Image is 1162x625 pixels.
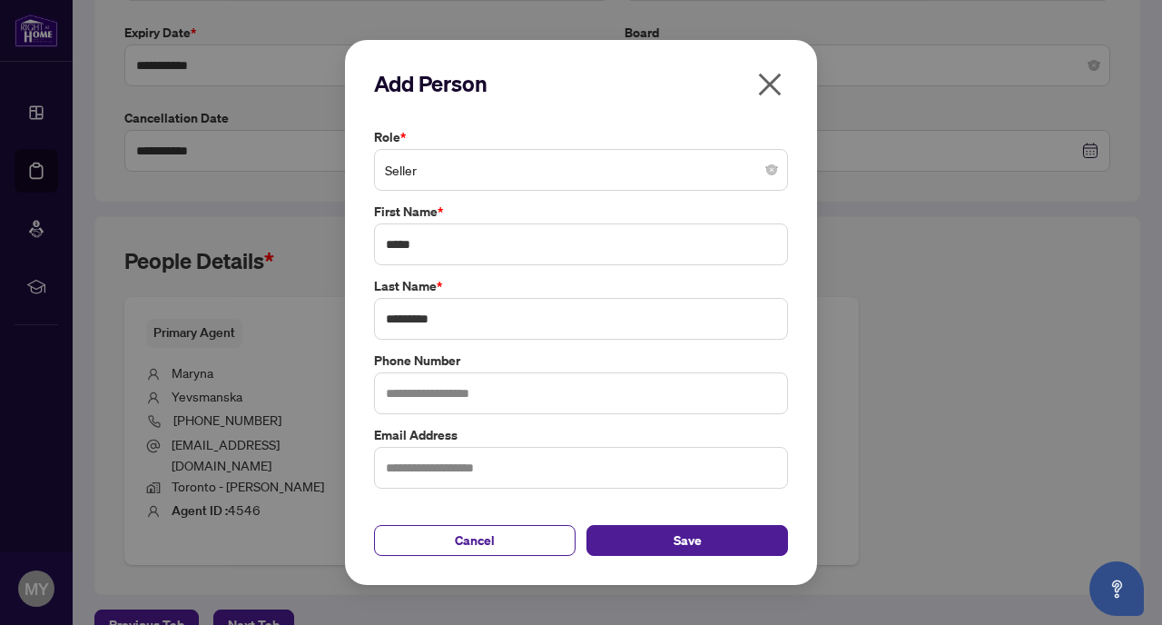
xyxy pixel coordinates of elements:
[586,525,788,556] button: Save
[1089,561,1144,616] button: Open asap
[374,69,788,98] h2: Add Person
[455,526,495,555] span: Cancel
[374,351,788,371] label: Phone Number
[374,525,576,556] button: Cancel
[385,153,777,187] span: Seller
[374,276,788,296] label: Last Name
[374,202,788,222] label: First Name
[755,70,784,99] span: close
[766,164,777,175] span: close-circle
[674,526,702,555] span: Save
[374,425,788,445] label: Email Address
[374,127,788,147] label: Role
